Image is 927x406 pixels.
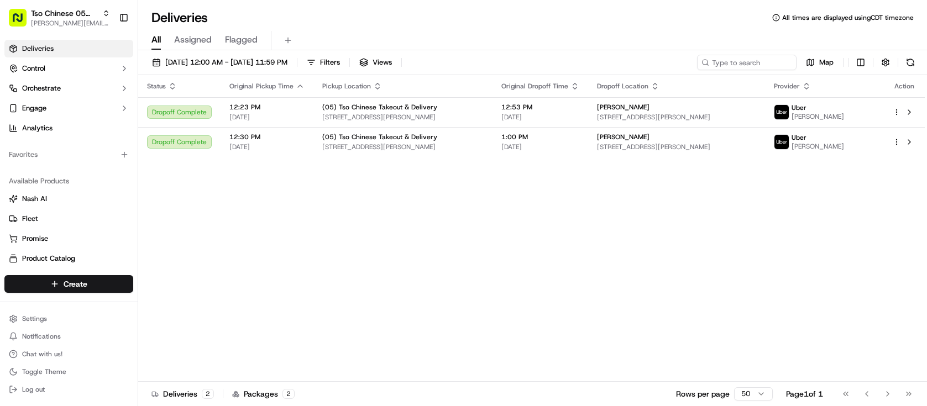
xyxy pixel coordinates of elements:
[22,103,46,113] span: Engage
[322,143,484,151] span: [STREET_ADDRESS][PERSON_NAME]
[165,57,287,67] span: [DATE] 12:00 AM - [DATE] 11:59 PM
[9,254,129,263] a: Product Catalog
[174,33,212,46] span: Assigned
[151,9,208,27] h1: Deliveries
[774,105,789,119] img: uber-new-logo.jpeg
[282,389,295,399] div: 2
[697,55,797,70] input: Type to search
[147,82,166,91] span: Status
[22,385,45,394] span: Log out
[501,143,579,151] span: [DATE]
[229,103,305,112] span: 12:23 PM
[202,389,214,399] div: 2
[4,4,114,31] button: Tso Chinese 05 [PERSON_NAME][PERSON_NAME][EMAIL_ADDRESS][DOMAIN_NAME]
[4,119,133,137] a: Analytics
[4,172,133,190] div: Available Products
[151,388,214,399] div: Deliveries
[229,133,305,141] span: 12:30 PM
[792,112,844,121] span: [PERSON_NAME]
[229,82,294,91] span: Original Pickup Time
[4,275,133,293] button: Create
[501,113,579,122] span: [DATE]
[22,214,38,224] span: Fleet
[903,55,918,70] button: Refresh
[893,82,916,91] div: Action
[792,103,806,112] span: Uber
[22,64,45,73] span: Control
[9,214,129,224] a: Fleet
[4,80,133,97] button: Orchestrate
[676,388,730,399] p: Rows per page
[322,113,484,122] span: [STREET_ADDRESS][PERSON_NAME]
[147,55,292,70] button: [DATE] 12:00 AM - [DATE] 11:59 PM
[792,142,844,151] span: [PERSON_NAME]
[9,234,129,244] a: Promise
[229,143,305,151] span: [DATE]
[4,311,133,326] button: Settings
[22,332,61,341] span: Notifications
[4,230,133,247] button: Promise
[225,33,258,46] span: Flagged
[232,388,295,399] div: Packages
[4,329,133,344] button: Notifications
[4,364,133,379] button: Toggle Theme
[786,388,823,399] div: Page 1 of 1
[22,194,47,204] span: Nash AI
[22,367,66,376] span: Toggle Theme
[22,123,53,133] span: Analytics
[22,83,61,93] span: Orchestrate
[819,57,834,67] span: Map
[31,19,110,28] button: [PERSON_NAME][EMAIL_ADDRESS][DOMAIN_NAME]
[4,40,133,57] a: Deliveries
[322,103,437,112] span: (05) Tso Chinese Takeout & Delivery
[322,82,371,91] span: Pickup Location
[4,99,133,117] button: Engage
[4,60,133,77] button: Control
[151,33,161,46] span: All
[22,350,62,358] span: Chat with us!
[792,133,806,142] span: Uber
[501,103,579,112] span: 12:53 PM
[229,113,305,122] span: [DATE]
[782,13,914,22] span: All times are displayed using CDT timezone
[322,133,437,141] span: (05) Tso Chinese Takeout & Delivery
[22,314,47,323] span: Settings
[597,103,650,112] span: [PERSON_NAME]
[31,8,98,19] button: Tso Chinese 05 [PERSON_NAME]
[4,346,133,362] button: Chat with us!
[597,82,648,91] span: Dropoff Location
[9,194,129,204] a: Nash AI
[801,55,839,70] button: Map
[4,146,133,164] div: Favorites
[774,82,800,91] span: Provider
[4,382,133,397] button: Log out
[64,278,87,289] span: Create
[597,143,756,151] span: [STREET_ADDRESS][PERSON_NAME]
[501,133,579,141] span: 1:00 PM
[354,55,397,70] button: Views
[774,135,789,149] img: uber-new-logo.jpeg
[4,190,133,208] button: Nash AI
[4,250,133,267] button: Product Catalog
[4,210,133,228] button: Fleet
[501,82,568,91] span: Original Dropoff Time
[320,57,340,67] span: Filters
[597,133,650,141] span: [PERSON_NAME]
[22,44,54,54] span: Deliveries
[597,113,756,122] span: [STREET_ADDRESS][PERSON_NAME]
[22,234,48,244] span: Promise
[302,55,345,70] button: Filters
[22,254,75,263] span: Product Catalog
[373,57,392,67] span: Views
